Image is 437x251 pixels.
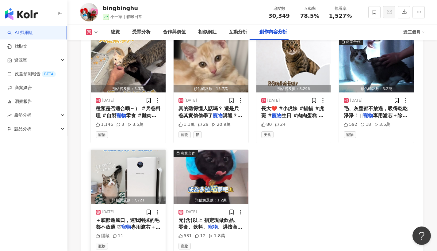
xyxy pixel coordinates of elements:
div: bingbinghu_ [103,4,142,12]
div: 商業合作 [346,39,361,45]
span: 30,349 [268,13,289,19]
mark: 寵物 [363,113,373,118]
button: 商業合作預估觸及數：3.2萬 [339,38,414,92]
span: 美食 [261,131,274,138]
mark: 寵物 [116,113,126,118]
span: 專用濾芯＋活性碳，便便味、罐罐味、體 [96,224,160,237]
div: 預估觸及數：3.3萬 [91,85,166,93]
div: 互動分析 [229,28,247,36]
span: 貓 [193,131,202,138]
div: 隱藏 [96,233,109,239]
span: 寵物 [344,131,356,138]
span: 競品分析 [14,122,31,136]
span: 寵物 [96,243,108,249]
div: 29 [198,122,209,128]
span: 元(含)以上 指定現做飲品、零食、飲料、 [178,217,239,230]
span: 零食 #雞肉乾 #水果乾 #人寵共用 [96,113,156,125]
mark: 寵物 [272,113,282,118]
div: [DATE] [185,209,197,215]
div: 互動率 [298,6,321,12]
span: ＋底部進風口，連我剛掉的毛都不放過 ➁ [96,217,159,230]
a: 商案媒合 [7,85,32,91]
img: KOL Avatar [80,3,98,21]
div: 531 [178,233,192,239]
a: searchAI 找網紅 [7,30,33,36]
div: 追蹤數 [267,6,291,12]
span: 寵物 [178,243,191,249]
img: post-image [91,38,166,92]
button: 預估觸及數：3.3萬 [91,38,166,92]
mark: 寵物 [121,224,131,230]
button: 預估觸及數：8,296 [256,38,331,92]
span: 真的聽得懂人話嗎？ 還是兵爸其實偷偷學了 [178,106,239,118]
div: 預估觸及數：3.2萬 [339,85,414,93]
div: 80 [261,122,272,128]
div: 592 [344,122,357,128]
div: 相似網紅 [198,28,217,36]
div: 24 [275,122,286,128]
div: 近三個月 [403,27,425,37]
span: 資源庫 [14,53,27,67]
span: 小一家｜貓咪日常 [110,14,142,19]
a: 找貼文 [7,43,28,50]
img: post-image [174,38,248,92]
div: 12 [195,233,205,239]
span: 78.5% [300,13,319,19]
div: 受眾分析 [132,28,151,36]
span: 生日 #肉肉蛋糕 #生日快樂 #生 [261,113,324,125]
span: rise [7,113,12,118]
span: 趨勢分析 [14,108,31,122]
img: post-image [174,150,248,204]
span: 長大❤️ #小虎妹 #貓貓 #虎斑 # [261,106,324,118]
img: post-image [91,150,166,204]
div: 觀看率 [329,6,352,12]
div: 預估觸及數：7,721 [91,197,166,204]
div: 1,146 [96,122,113,128]
mark: 寵物 [213,113,223,118]
a: 效益預測報告BETA [7,71,56,77]
span: 1,527% [329,13,352,19]
button: 商業合作預估觸及數：1.2萬 [174,150,248,204]
mark: 寵物 [208,224,218,230]
a: 洞察報告 [7,99,32,105]
button: 預估觸及數：7,721 [91,150,166,204]
div: [DATE] [102,209,114,215]
span: 毛、灰塵都不放過，吸得乾乾淨淨！ 𓏲 [344,106,408,118]
span: 寵物 [96,131,108,138]
img: logo [5,8,38,20]
div: 預估觸及數：15.7萬 [174,85,248,93]
div: 3.5萬 [374,122,390,128]
div: 20.9萬 [212,122,231,128]
div: 11 [113,233,123,239]
div: 合作與價值 [163,28,186,36]
div: 預估觸及數：1.2萬 [174,197,248,204]
div: 1.8萬 [209,233,225,239]
div: 1.1萬 [178,122,195,128]
div: 18 [360,122,371,128]
span: 寵物 [178,131,191,138]
img: post-image [256,38,331,92]
div: [DATE] [267,98,280,103]
iframe: Help Scout Beacon - Open [412,227,431,245]
button: 預估觸及數：15.7萬 [174,38,248,92]
div: 預估觸及數：8,296 [256,85,331,93]
div: 3.5萬 [127,122,144,128]
img: post-image [339,38,414,92]
div: 3 [116,122,124,128]
div: 創作內容分析 [259,28,287,36]
div: [DATE] [102,98,114,103]
div: [DATE] [350,98,362,103]
div: 商業合作 [181,150,195,156]
span: 種類是否適合哦～） #兵爸料理 #自製 [96,106,160,118]
span: 專用濾芯＋除臭活性碳 罐罐味、各種異 [344,113,407,125]
div: [DATE] [185,98,197,103]
div: 總覽 [111,28,120,36]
